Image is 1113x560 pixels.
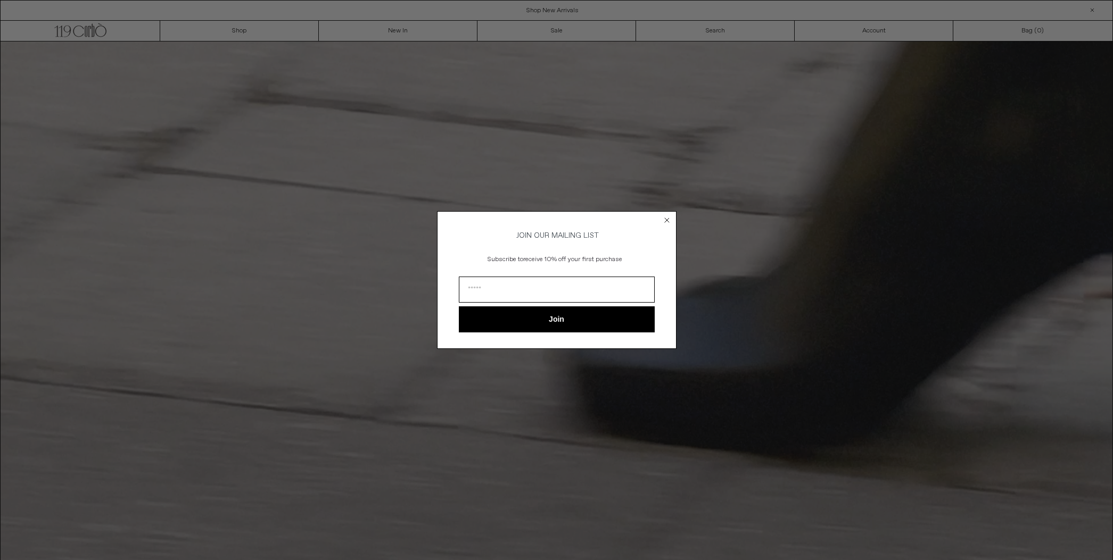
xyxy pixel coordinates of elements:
[488,255,523,264] span: Subscribe to
[459,277,655,303] input: Email
[515,231,599,240] span: JOIN OUR MAILING LIST
[459,306,655,332] button: Join
[523,255,622,264] span: receive 10% off your first purchase
[662,215,672,225] button: Close dialog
